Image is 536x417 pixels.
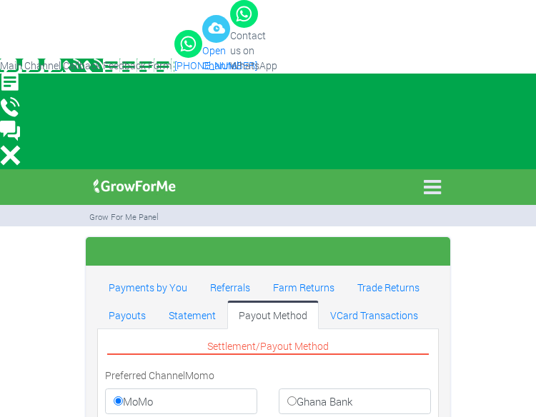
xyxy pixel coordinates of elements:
[157,301,227,329] a: Statement
[199,272,262,301] a: Referrals
[89,172,181,201] img: growforme image
[89,211,159,222] small: Grow For Me Panel
[287,396,297,406] input: Ghana Bank
[103,59,172,72] span: Feedback Form
[202,15,230,73] a: Open Channel
[174,30,202,73] a: [PHONE_NUMBER]
[262,272,346,301] a: Farm Returns
[114,396,123,406] input: MoMo
[230,29,277,72] span: Contact us on WhatsApp
[105,368,185,383] label: Preferred Channel
[107,338,429,355] p: Settlement/Payout Method
[97,301,157,329] a: Payouts
[97,272,199,301] a: Payments by You
[227,301,319,329] a: Payout Method
[105,388,257,414] label: MoMo
[346,272,431,301] a: Trade Returns
[63,59,101,72] span: Callback
[279,388,431,414] label: Ghana Bank
[202,44,239,72] span: Open Channel
[174,59,257,72] span: [PHONE_NUMBER]
[319,301,430,329] a: VCard Transactions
